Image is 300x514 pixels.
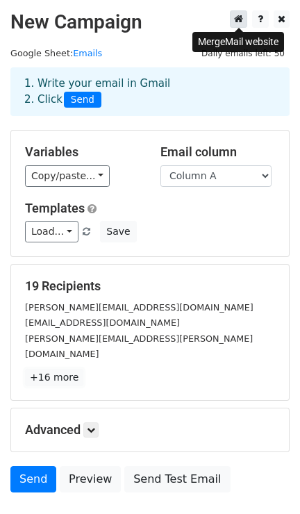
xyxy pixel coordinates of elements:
div: 1. Write your email in Gmail 2. Click [14,76,286,108]
a: Load... [25,221,78,242]
a: Emails [73,48,102,58]
h5: Variables [25,144,140,160]
a: Copy/paste... [25,165,110,187]
small: [PERSON_NAME][EMAIL_ADDRESS][PERSON_NAME][DOMAIN_NAME] [25,333,253,360]
a: Daily emails left: 50 [197,48,290,58]
a: Preview [60,466,121,492]
a: Send [10,466,56,492]
span: Send [64,92,101,108]
h5: 19 Recipients [25,279,275,294]
a: Send Test Email [124,466,230,492]
a: +16 more [25,369,83,386]
div: MergeMail website [192,32,284,52]
h5: Email column [160,144,275,160]
button: Save [100,221,136,242]
h2: New Campaign [10,10,290,34]
iframe: Chat Widget [231,447,300,514]
h5: Advanced [25,422,275,438]
a: Templates [25,201,85,215]
small: [PERSON_NAME][EMAIL_ADDRESS][DOMAIN_NAME] [25,302,253,313]
small: Google Sheet: [10,48,102,58]
small: [EMAIL_ADDRESS][DOMAIN_NAME] [25,317,180,328]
